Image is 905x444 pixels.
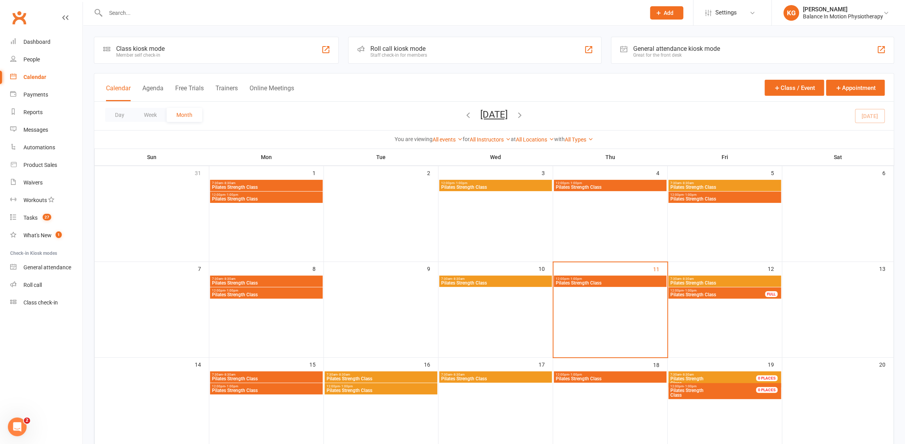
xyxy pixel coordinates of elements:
button: Free Trials [175,84,204,101]
span: - 1:00pm [569,277,582,281]
span: - 1:00pm [684,289,697,292]
a: All Types [565,136,593,143]
div: Product Sales [23,162,57,168]
strong: with [554,136,565,142]
div: Reports [23,109,43,115]
div: 12 [768,262,782,275]
span: Pilates Strength Class [212,197,321,201]
div: 19 [768,358,782,371]
a: Workouts [10,192,83,209]
span: Pilates Strength [670,388,704,393]
div: FULL [765,291,778,297]
th: Wed [438,149,553,165]
span: 12:00pm [555,277,665,281]
div: 9 [427,262,438,275]
a: Dashboard [10,33,83,51]
div: [PERSON_NAME] [803,6,883,13]
button: Week [134,108,167,122]
th: Mon [209,149,324,165]
span: 7:30am [326,373,436,376]
div: KG [783,5,799,21]
strong: for [463,136,470,142]
div: Roll call [23,282,42,288]
span: 12:00pm [670,193,779,197]
a: Tasks 27 [10,209,83,227]
span: 7:30am [670,277,779,281]
span: Class [670,376,765,386]
a: Reports [10,104,83,121]
div: People [23,56,40,63]
button: Online Meetings [250,84,294,101]
div: 5 [771,166,782,179]
div: Payments [23,91,48,98]
a: What's New1 [10,227,83,244]
span: 12:00pm [670,385,765,388]
a: People [10,51,83,68]
span: Class [670,388,765,397]
th: Sun [95,149,209,165]
input: Search... [103,7,640,18]
button: Day [105,108,134,122]
span: - 1:00pm [225,289,238,292]
a: Waivers [10,174,83,192]
span: - 8:30am [452,277,465,281]
span: - 8:30am [452,373,465,376]
div: 14 [195,358,209,371]
div: 15 [309,358,323,371]
div: 20 [879,358,893,371]
div: Automations [23,144,55,150]
a: Messages [10,121,83,139]
span: Pilates Strength Class [555,376,665,381]
div: 4 [656,166,667,179]
span: Pilates Strength Class [212,281,321,285]
span: 12:00pm [555,181,665,185]
th: Sat [782,149,894,165]
span: Pilates Strength Class [555,185,665,190]
span: 7:30am [212,277,321,281]
span: Pilates Strength Class [212,388,321,393]
span: - 8:30am [223,373,235,376]
span: - 8:30am [681,181,694,185]
div: 16 [424,358,438,371]
div: 31 [195,166,209,179]
strong: at [511,136,516,142]
span: 12:00pm [212,289,321,292]
div: 0 PLACES [756,387,778,393]
span: - 1:00pm [225,193,238,197]
button: [DATE] [480,109,508,120]
span: 7:30am [670,373,765,376]
div: Waivers [23,179,43,186]
div: 18 [653,358,667,371]
div: Great for the front desk [633,52,720,58]
span: - 8:30am [681,373,694,376]
span: Pilates Strength Class [441,185,550,190]
a: Payments [10,86,83,104]
span: Add [664,10,673,16]
div: Roll call kiosk mode [370,45,427,52]
span: - 1:00pm [225,385,238,388]
strong: You are viewing [395,136,433,142]
span: 7:30am [670,181,779,185]
a: Clubworx [9,8,29,27]
div: 6 [882,166,893,179]
button: Class / Event [765,80,824,96]
button: Trainers [215,84,238,101]
a: Calendar [10,68,83,86]
div: 7 [198,262,209,275]
div: 13 [879,262,893,275]
span: Pilates Strength Class [326,388,436,393]
th: Fri [668,149,782,165]
div: 8 [312,262,323,275]
span: - 8:30am [223,277,235,281]
span: Settings [715,4,737,21]
span: Pilates Strength Class [555,281,665,285]
span: Pilates Strength Class [326,376,436,381]
span: Pilates Strength Class [212,185,321,190]
span: 7:30am [212,373,321,376]
a: General attendance kiosk mode [10,259,83,276]
span: 7:30am [441,373,550,376]
span: 12:00pm [326,385,436,388]
span: - 8:30am [223,181,235,185]
span: 2 [24,417,30,424]
a: All Instructors [470,136,511,143]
